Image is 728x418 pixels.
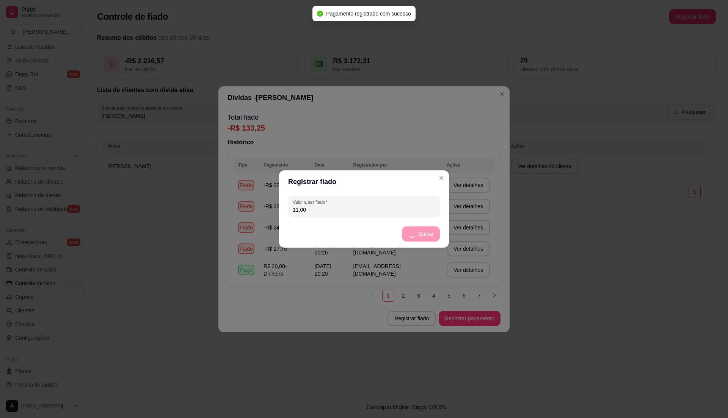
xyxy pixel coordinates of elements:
span: check-circle [317,11,323,17]
header: Registrar fiado [279,170,449,193]
input: Valor a ser fiado [293,206,435,214]
button: Close [435,172,447,184]
span: Pagamento registrado com sucesso [326,11,411,17]
label: Valor a ser fiado [293,199,330,205]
